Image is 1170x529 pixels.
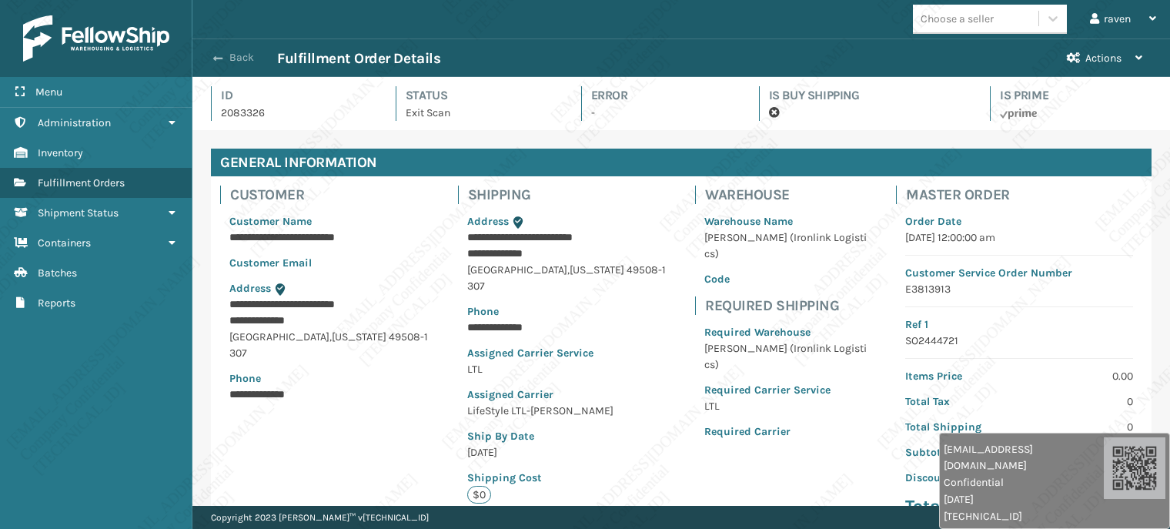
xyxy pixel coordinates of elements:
p: 0.00 [1028,368,1133,384]
p: LifeStyle LTL-[PERSON_NAME] [467,403,668,419]
span: Fulfillment Orders [38,176,125,189]
p: Total Paid [905,495,1010,518]
h4: Id [221,86,368,105]
p: Exit Scan [406,105,553,121]
span: Confidential [944,474,1104,490]
span: Menu [35,85,62,99]
span: Containers [38,236,91,249]
p: SO2444721 [905,333,1133,349]
p: Phone [467,303,668,320]
p: Ref 1 [905,316,1133,333]
span: [DATE] [944,491,1104,507]
span: Actions [1085,52,1122,65]
h4: Status [406,86,553,105]
span: [EMAIL_ADDRESS][DOMAIN_NAME] [944,441,1104,474]
span: , [567,263,570,276]
p: Required Carrier [704,424,868,440]
p: Required Carrier Service [704,382,868,398]
p: Items Price [905,368,1010,384]
h3: Fulfillment Order Details [277,49,440,68]
p: 2083326 [221,105,368,121]
p: Assigned Carrier [467,387,668,403]
span: Inventory [38,146,83,159]
p: Ship By Date [467,428,668,444]
span: [GEOGRAPHIC_DATA] [467,263,567,276]
p: [DATE] [467,444,668,460]
p: - [591,105,731,121]
p: LTL [704,398,868,414]
p: LTL [467,361,668,377]
h4: Is Buy Shipping [769,86,963,105]
p: 0 [1028,393,1133,410]
span: Administration [38,116,111,129]
span: Shipment Status [38,206,119,219]
span: [GEOGRAPHIC_DATA] [229,330,329,343]
span: Address [229,282,271,295]
span: Address [467,215,509,228]
p: [DATE] 12:00:00 am [905,229,1133,246]
h4: Is Prime [1000,86,1152,105]
h4: General Information [211,149,1152,176]
p: E3813913 [905,281,1133,297]
p: Order Date [905,213,1133,229]
img: logo [23,15,169,62]
span: [US_STATE] [570,263,624,276]
p: Required Warehouse [704,324,868,340]
p: Total Tax [905,393,1010,410]
p: Phone [229,370,430,387]
span: Reports [38,296,75,310]
span: , [329,330,332,343]
h4: Shipping [468,186,677,204]
h4: Warehouse [705,186,877,204]
p: Copyright 2023 [PERSON_NAME]™ v [TECHNICAL_ID] [211,506,429,529]
p: $0 [467,486,491,504]
p: Discount [905,470,1010,486]
p: [PERSON_NAME] (Ironlink Logistics) [704,340,868,373]
button: Back [206,51,277,65]
p: Shipping Cost [467,470,668,486]
p: Customer Name [229,213,430,229]
p: 0 [1028,419,1133,435]
h4: Master Order [906,186,1142,204]
span: [US_STATE] [332,330,386,343]
p: Warehouse Name [704,213,868,229]
p: Customer Email [229,255,430,271]
button: Actions [1053,39,1156,77]
h4: Customer [230,186,440,204]
p: Subtotal [905,444,1010,460]
p: Customer Service Order Number [905,265,1133,281]
h4: Error [591,86,731,105]
h4: Required Shipping [705,296,877,315]
span: [TECHNICAL_ID] [944,508,1104,524]
span: Batches [38,266,77,280]
p: Total Shipping [905,419,1010,435]
p: Code [704,271,868,287]
p: [PERSON_NAME] (Ironlink Logistics) [704,229,868,262]
p: Assigned Carrier Service [467,345,668,361]
div: Choose a seller [921,11,994,27]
